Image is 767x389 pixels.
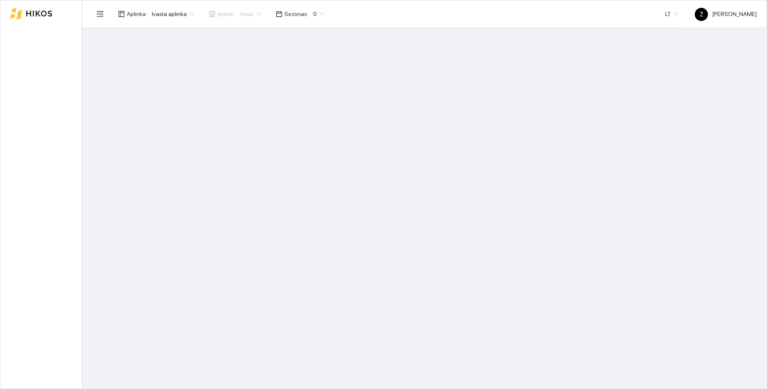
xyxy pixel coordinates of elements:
[118,11,125,17] span: layout
[152,8,194,20] span: Ivasta aplinka
[700,8,703,21] span: Ž
[92,6,108,22] button: menu-fold
[284,9,308,18] span: Sezonas :
[240,8,261,20] span: Visos
[218,9,235,18] span: Įmonė :
[276,11,282,17] span: calendar
[96,10,104,18] span: menu-fold
[665,8,678,20] span: LT
[127,9,147,18] span: Aplinka :
[313,8,324,20] span: 0
[209,11,215,17] span: shop
[695,11,757,17] span: [PERSON_NAME]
